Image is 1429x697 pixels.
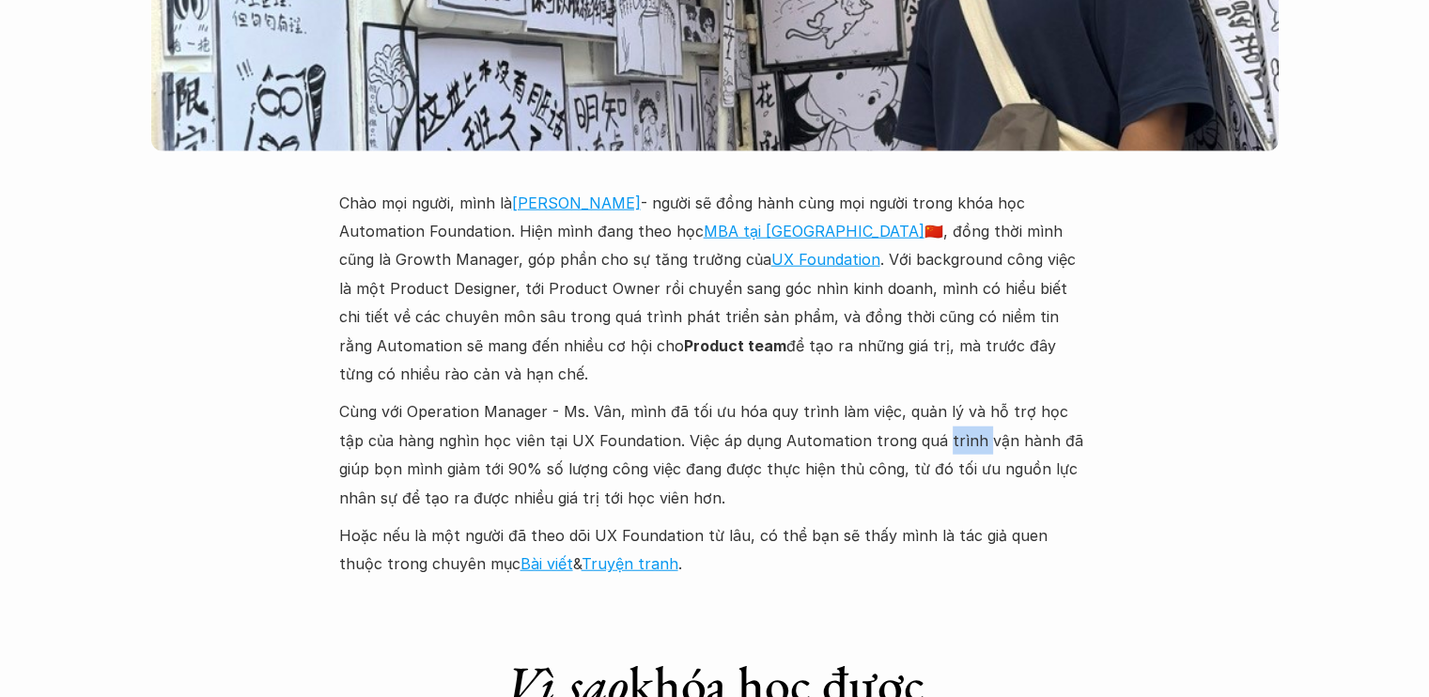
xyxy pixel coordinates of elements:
[512,194,641,212] a: [PERSON_NAME]
[520,554,573,573] a: Bài viết
[704,222,924,240] a: MBA tại [GEOGRAPHIC_DATA]
[771,250,880,269] a: UX Foundation
[339,521,1091,579] p: Hoặc nếu là một người đã theo dõi UX Foundation từ lâu, có thể bạn sẽ thấy mình là tác giả quen t...
[582,554,678,573] a: Truyện tranh
[339,189,1091,389] p: Chào mọi người, mình là - người sẽ đồng hành cùng mọi người trong khóa học Automation Foundation....
[684,336,786,355] strong: Product team
[339,397,1091,512] p: Cùng với Operation Manager - Ms. Vân, mình đã tối ưu hóa quy trình làm việc, quản lý và hỗ trợ họ...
